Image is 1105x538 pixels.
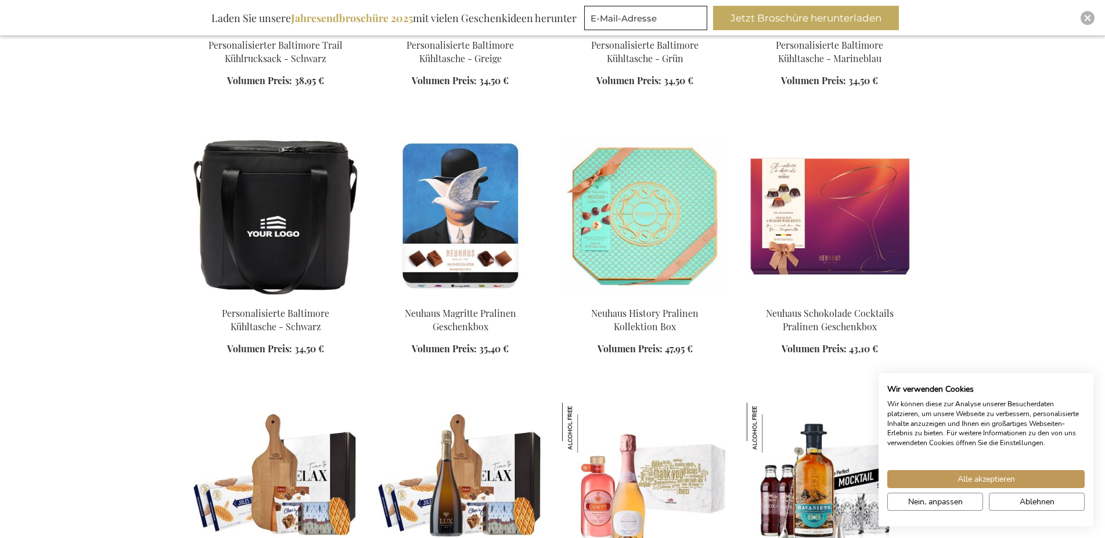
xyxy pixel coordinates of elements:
a: Personalised Baltimore Cooler Bag - Black [193,293,359,304]
span: Volumen Preis: [412,74,477,86]
span: 38,95 € [294,74,324,86]
span: 47,95 € [665,342,693,355]
button: cookie Einstellungen anpassen [887,493,983,511]
button: Alle verweigern cookies [989,493,1085,511]
span: 34,50 € [479,74,509,86]
span: Volumen Preis: [598,342,663,355]
a: Neuhaus Magritte Pralinen Geschenkbox [405,307,516,333]
button: Jetzt Broschüre herunterladen [713,6,899,30]
span: 34,50 € [294,342,324,355]
div: Close [1081,11,1095,25]
a: Volumen Preis: 34,50 € [227,342,324,356]
span: 35,40 € [479,342,509,355]
a: Volumen Preis: 43,10 € [782,342,878,356]
div: Laden Sie unsere mit vielen Geschenkideen herunter [206,6,582,30]
img: Alkoholfreies Odett & French Bloom Royal Set [562,403,612,453]
span: Volumen Preis: [227,74,292,86]
span: Ablehnen [1020,496,1054,508]
span: Alle akzeptieren [958,473,1015,485]
a: Personalisierte Baltimore Kühltasche - Greige [406,39,514,64]
span: 34,50 € [664,74,693,86]
span: Volumen Preis: [596,74,661,86]
span: Volumen Preis: [781,74,846,86]
b: Jahresendbroschüre 2025 [291,11,413,25]
img: Close [1084,15,1091,21]
p: Wir können diese zur Analyse unserer Besucherdaten platzieren, um unsere Webseite zu verbessern, ... [887,399,1085,448]
a: Personalisierte Baltimore Kühltasche - Grün [591,39,699,64]
img: Neuhaus History Pralinen Kollektion Box [562,135,728,297]
form: marketing offers and promotions [584,6,711,34]
span: Volumen Preis: [227,342,292,355]
img: Neuhaus Schokolade Cocktails Pralinen Geschenkbox [747,135,913,297]
button: Akzeptieren Sie alle cookies [887,470,1085,488]
a: Volumen Preis: 35,40 € [412,342,509,356]
span: Volumen Preis: [782,342,847,355]
img: Cuba Libre Mocktail Set [747,403,797,453]
a: Neuhaus Magritte Pralinen Geschenkbox [377,293,543,304]
a: Neuhaus History Pralinen Kollektion Box [591,307,699,333]
a: Personalisierter Baltimore Trail Kühlrucksack - Schwarz [208,39,343,64]
a: Volumen Preis: 34,50 € [412,74,509,88]
img: Personalised Baltimore Cooler Bag - Black [193,135,359,297]
h2: Wir verwenden Cookies [887,384,1085,395]
span: Nein, anpassen [908,496,963,508]
input: E-Mail-Adresse [584,6,707,30]
a: Neuhaus History Pralinen Kollektion Box [562,293,728,304]
a: Personalisierte Baltimore Kühltasche - Schwarz [222,307,329,333]
a: Personalisierte Baltimore Kühltasche - Marineblau [776,39,883,64]
a: Neuhaus Schokolade Cocktails Pralinen Geschenkbox [747,293,913,304]
a: Volumen Preis: 47,95 € [598,342,693,356]
a: Volumen Preis: 38,95 € [227,74,324,88]
span: Volumen Preis: [412,342,477,355]
a: Neuhaus Schokolade Cocktails Pralinen Geschenkbox [766,307,894,333]
img: Neuhaus Magritte Pralinen Geschenkbox [377,135,543,297]
a: Volumen Preis: 34,50 € [781,74,878,88]
a: Volumen Preis: 34,50 € [596,74,693,88]
span: 34,50 € [848,74,878,86]
span: 43,10 € [849,342,878,355]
